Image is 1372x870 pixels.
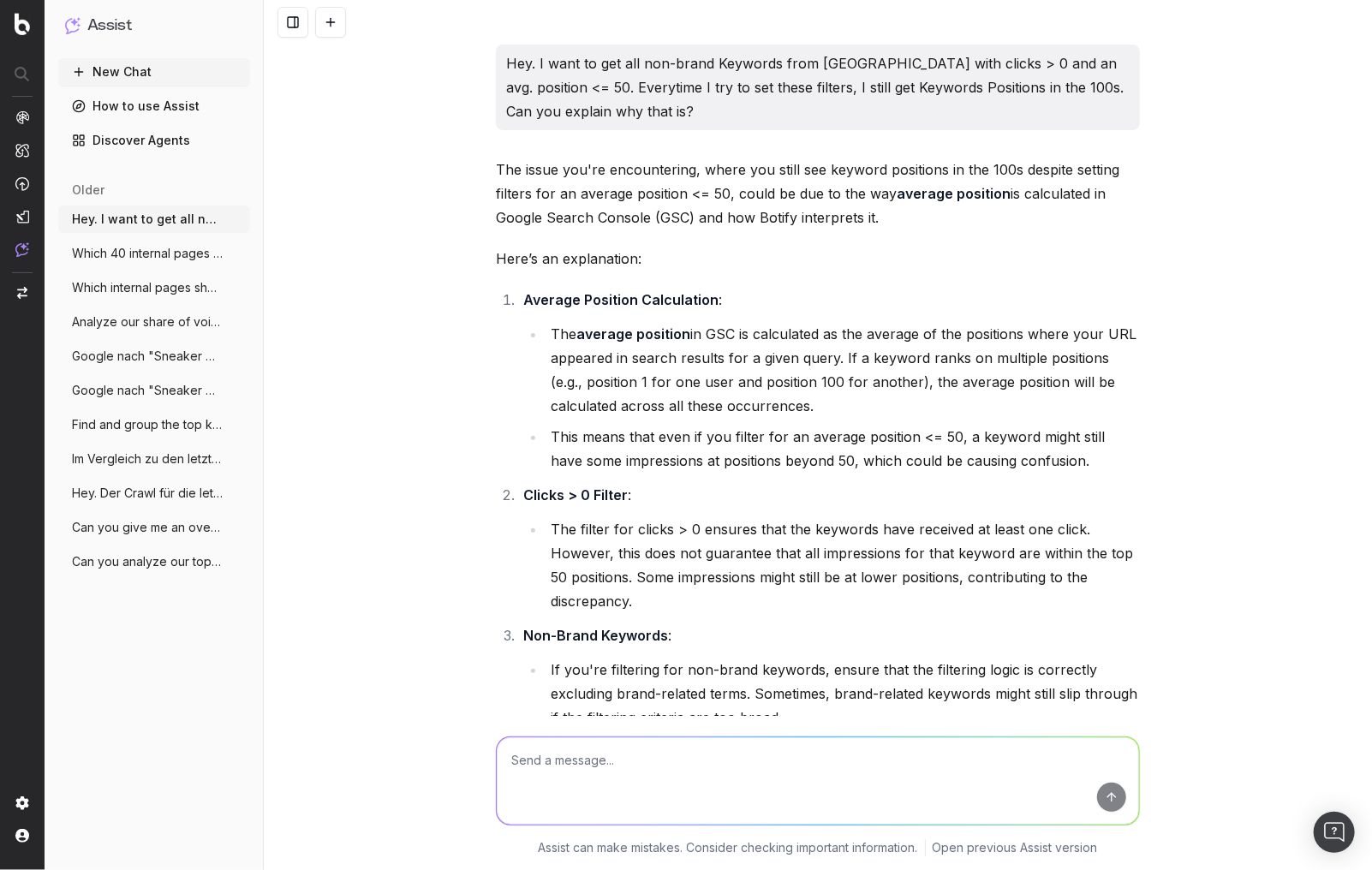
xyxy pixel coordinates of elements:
button: Google nach "Sneaker Damen" und extrahie [58,343,250,370]
li: : [518,483,1140,613]
img: Activation [15,176,29,191]
img: Botify logo [15,13,30,35]
span: Can you analyze our top 100 keywords, ge [72,553,223,570]
span: Im Vergleich zu den letzten drei Crawls, [72,450,223,468]
p: Here’s an explanation: [496,247,1140,271]
button: Im Vergleich zu den letzten drei Crawls, [58,445,250,473]
li: The in GSC is calculated as the average of the positions where your URL appeared in search result... [546,322,1140,418]
img: My account [15,829,29,843]
strong: Clicks > 0 Filter [523,486,628,504]
button: Can you analyze our top 100 keywords, ge [58,548,250,575]
span: Google nach "Sneaker Damen" und extrahie [72,348,223,365]
strong: average position [576,325,690,343]
img: Analytics [15,110,29,124]
img: Intelligence [15,143,29,158]
span: Analyze our share of voice for "What are [72,313,223,331]
img: Assist [15,242,29,257]
button: Find and group the top keywords for Klei [58,411,250,438]
p: The issue you're encountering, where you still see keyword positions in the 100s despite setting ... [496,158,1140,229]
button: Which internal pages should I link to fr [58,274,250,301]
strong: Average Position Calculation [523,291,719,308]
img: Switch project [17,287,27,299]
span: Find and group the top keywords for Klei [72,416,223,433]
button: Hey. Der Crawl für die letzte Woche ist [58,480,250,507]
a: How to use Assist [58,92,250,120]
strong: average position [897,185,1011,202]
span: Hey. Der Crawl für die letzte Woche ist [72,485,223,502]
button: Analyze our share of voice for "What are [58,308,250,336]
h1: Assist [87,14,132,38]
li: If you're filtering for non-brand keywords, ensure that the filtering logic is correctly excludin... [546,658,1140,730]
button: Hey. I want to get all non-brand Keyword [58,206,250,233]
span: Can you give me an overview of the most [72,519,223,536]
a: Discover Agents [58,127,250,154]
strong: Non-Brand Keywords [523,627,668,644]
button: Assist [65,14,243,38]
img: Assist [65,17,81,33]
span: Hey. I want to get all non-brand Keyword [72,211,223,228]
img: Studio [15,210,29,223]
li: This means that even if you filter for an average position <= 50, a keyword might still have some... [546,425,1140,473]
li: : [518,623,1140,730]
li: : [518,288,1140,473]
span: Which internal pages should I link to fr [72,279,223,296]
div: Open Intercom Messenger [1314,812,1355,853]
p: Assist can make mistakes. Consider checking important information. [539,839,918,856]
img: Setting [15,796,29,810]
p: Hey. I want to get all non-brand Keywords from [GEOGRAPHIC_DATA] with clicks > 0 and an avg. posi... [506,51,1130,123]
li: The filter for clicks > 0 ensures that the keywords have received at least one click. However, th... [546,517,1140,613]
button: Google nach "Sneaker Damen" und extrahie [58,377,250,404]
a: Open previous Assist version [933,839,1098,856]
button: Which 40 internal pages should I link to [58,240,250,267]
span: Which 40 internal pages should I link to [72,245,223,262]
button: Can you give me an overview of the most [58,514,250,541]
span: older [72,182,104,199]
button: New Chat [58,58,250,86]
span: Google nach "Sneaker Damen" und extrahie [72,382,223,399]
